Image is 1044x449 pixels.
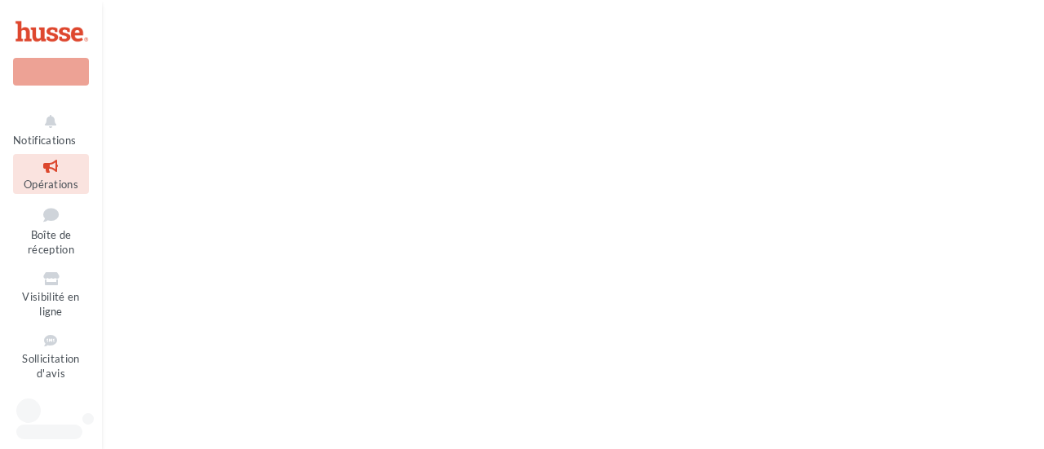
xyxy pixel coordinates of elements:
div: Nouvelle campagne [13,58,89,86]
span: Opérations [24,178,78,191]
span: Boîte de réception [28,228,74,257]
span: Notifications [13,134,76,147]
a: SMS unitaire [13,390,89,430]
span: Visibilité en ligne [22,290,79,319]
a: Sollicitation d'avis [13,328,89,384]
span: Sollicitation d'avis [22,352,79,381]
a: Opérations [13,154,89,194]
a: Visibilité en ligne [13,266,89,322]
a: Boîte de réception [13,200,89,260]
